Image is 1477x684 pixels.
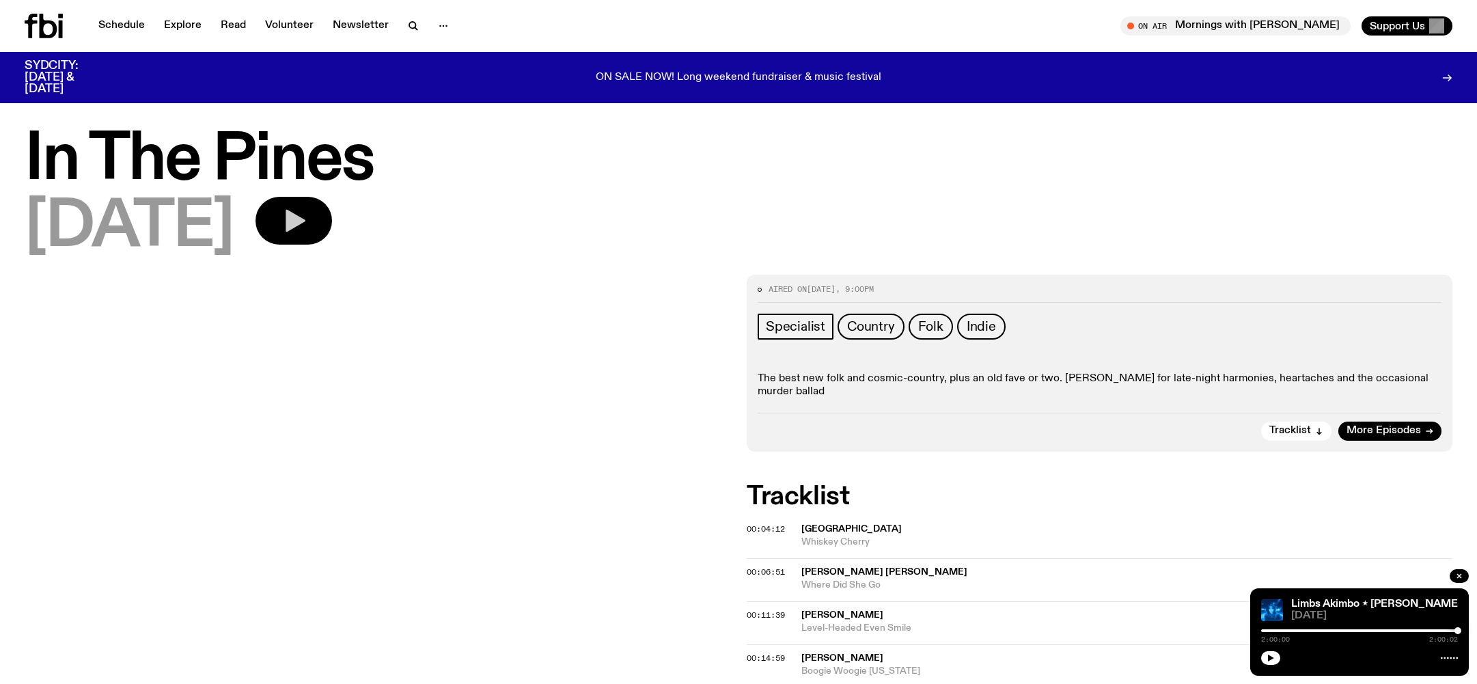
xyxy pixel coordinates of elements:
[90,16,153,36] a: Schedule
[747,612,785,619] button: 00:11:39
[801,622,1452,635] span: Level-Headed Even Smile
[758,372,1441,398] p: The best new folk and cosmic-country, plus an old fave or two. [PERSON_NAME] for late-night harmo...
[747,566,785,577] span: 00:06:51
[967,319,996,334] span: Indie
[25,197,234,258] span: [DATE]
[747,653,785,664] span: 00:14:59
[747,523,785,534] span: 00:04:12
[801,579,1452,592] span: Where Did She Go
[596,72,881,84] p: ON SALE NOW! Long weekend fundraiser & music festival
[1120,16,1351,36] button: On AirMornings with [PERSON_NAME]
[758,314,833,340] a: Specialist
[1370,20,1425,32] span: Support Us
[1291,599,1470,610] a: Limbs Akimbo ⋆ [PERSON_NAME] ⋆
[801,653,883,663] span: [PERSON_NAME]
[1347,426,1421,436] span: More Episodes
[838,314,905,340] a: Country
[1291,611,1458,621] span: [DATE]
[747,569,785,576] button: 00:06:51
[769,284,807,295] span: Aired on
[801,610,883,620] span: [PERSON_NAME]
[747,610,785,620] span: 00:11:39
[257,16,322,36] a: Volunteer
[1261,422,1331,441] button: Tracklist
[747,655,785,662] button: 00:14:59
[836,284,874,295] span: , 9:00pm
[156,16,210,36] a: Explore
[909,314,953,340] a: Folk
[766,319,825,334] span: Specialist
[801,524,902,534] span: [GEOGRAPHIC_DATA]
[325,16,397,36] a: Newsletter
[747,484,1452,509] h2: Tracklist
[801,665,1452,678] span: Boogie Woogie [US_STATE]
[1269,426,1311,436] span: Tracklist
[807,284,836,295] span: [DATE]
[1338,422,1441,441] a: More Episodes
[212,16,254,36] a: Read
[1362,16,1452,36] button: Support Us
[1429,636,1458,643] span: 2:00:02
[25,60,112,95] h3: SYDCITY: [DATE] & [DATE]
[801,567,967,577] span: [PERSON_NAME] [PERSON_NAME]
[1261,636,1290,643] span: 2:00:00
[847,319,895,334] span: Country
[801,536,1452,549] span: Whiskey Cherry
[918,319,943,334] span: Folk
[747,525,785,533] button: 00:04:12
[957,314,1006,340] a: Indie
[25,130,1452,191] h1: In The Pines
